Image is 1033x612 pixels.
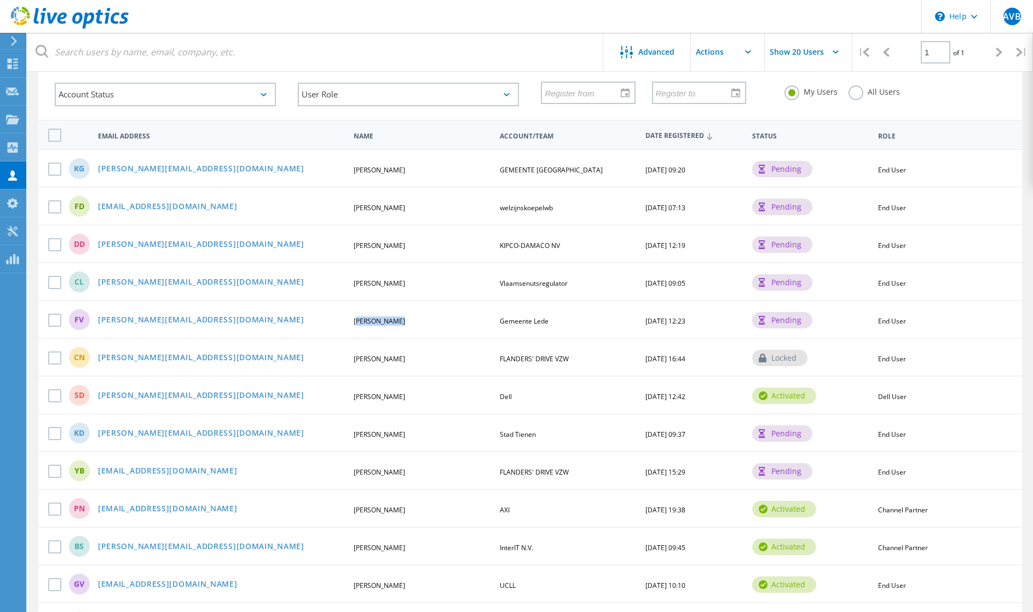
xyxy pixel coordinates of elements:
span: GV [74,580,84,588]
span: [PERSON_NAME] [354,354,405,363]
span: [DATE] 09:20 [645,165,685,175]
a: [PERSON_NAME][EMAIL_ADDRESS][DOMAIN_NAME] [98,354,304,363]
span: End User [878,430,906,439]
span: BS [74,542,84,550]
span: End User [878,316,906,326]
span: [DATE] 15:29 [645,467,685,477]
span: InterIT N.V. [500,543,533,552]
span: Account/Team [500,133,637,140]
span: Status [752,133,869,140]
a: [PERSON_NAME][EMAIL_ADDRESS][DOMAIN_NAME] [98,165,304,174]
span: Dell [500,392,512,401]
div: Account Status [55,83,276,106]
span: Date Registered [645,132,743,140]
span: CL [74,278,84,286]
span: Channel Partner [878,543,928,552]
span: [PERSON_NAME] [354,203,405,212]
div: pending [752,236,812,253]
span: PN [74,505,85,512]
span: [DATE] 09:45 [645,543,685,552]
span: [DATE] 10:10 [645,581,685,590]
span: [DATE] 12:42 [645,392,685,401]
div: pending [752,274,812,291]
span: FD [74,203,84,210]
span: [PERSON_NAME] [354,430,405,439]
span: KG [74,165,84,172]
div: locked [752,350,807,366]
span: [PERSON_NAME] [354,241,405,250]
span: [DATE] 12:19 [645,241,685,250]
span: [PERSON_NAME] [354,505,405,515]
span: End User [878,467,906,477]
span: AXI [500,505,510,515]
span: [PERSON_NAME] [354,467,405,477]
span: [PERSON_NAME] [354,316,405,326]
span: DD [74,240,85,248]
div: activated [752,501,816,517]
span: FLANDERS' DRIVE VZW [500,354,569,363]
span: Channel Partner [878,505,928,515]
span: [PERSON_NAME] [354,165,405,175]
div: pending [752,425,812,442]
svg: \n [935,11,945,21]
span: YB [74,467,84,475]
span: KD [74,429,84,437]
span: End User [878,241,906,250]
span: AVB [1003,12,1020,21]
label: My Users [784,85,838,96]
span: Role [878,133,1005,140]
a: [PERSON_NAME][EMAIL_ADDRESS][DOMAIN_NAME] [98,542,304,552]
span: UCLL [500,581,516,590]
a: [PERSON_NAME][EMAIL_ADDRESS][DOMAIN_NAME] [98,429,304,438]
span: Advanced [638,48,674,56]
div: | [1011,33,1033,72]
input: Register to [653,82,737,103]
div: pending [752,161,812,177]
span: [PERSON_NAME] [354,279,405,288]
span: End User [878,354,906,363]
span: Email Address [98,133,344,140]
div: | [852,33,875,72]
span: FLANDERS' DRIVE VZW [500,467,569,477]
span: [PERSON_NAME] [354,581,405,590]
span: [DATE] 16:44 [645,354,685,363]
a: [EMAIL_ADDRESS][DOMAIN_NAME] [98,467,238,476]
span: KIPCO-DAMACO NV [500,241,560,250]
input: Search users by name, email, company, etc. [27,33,604,71]
span: SD [74,391,84,399]
span: End User [878,203,906,212]
span: End User [878,581,906,590]
span: End User [878,165,906,175]
div: activated [752,576,816,593]
div: pending [752,463,812,480]
a: [EMAIL_ADDRESS][DOMAIN_NAME] [98,580,238,590]
span: [DATE] 09:05 [645,279,685,288]
a: [PERSON_NAME][EMAIL_ADDRESS][DOMAIN_NAME] [98,391,304,401]
span: [DATE] 19:38 [645,505,685,515]
span: [DATE] 12:23 [645,316,685,326]
div: pending [752,312,812,328]
span: Gemeente Lede [500,316,549,326]
span: [DATE] 07:13 [645,203,685,212]
div: User Role [298,83,519,106]
span: [PERSON_NAME] [354,392,405,401]
a: Live Optics Dashboard [11,23,129,31]
span: CN [74,354,85,361]
span: of 1 [953,48,965,57]
span: Dell User [878,392,907,401]
div: pending [752,199,812,215]
span: GEMEENTE [GEOGRAPHIC_DATA] [500,165,603,175]
a: [EMAIL_ADDRESS][DOMAIN_NAME] [98,505,238,514]
span: Stad Tienen [500,430,536,439]
input: Register from [542,82,626,103]
span: Vlaamsenutsregulator [500,279,568,288]
a: [PERSON_NAME][EMAIL_ADDRESS][DOMAIN_NAME] [98,240,304,250]
span: welzijnskoepelwb [500,203,553,212]
div: activated [752,388,816,404]
a: [PERSON_NAME][EMAIL_ADDRESS][DOMAIN_NAME] [98,316,304,325]
span: Name [354,133,490,140]
div: activated [752,539,816,555]
a: [PERSON_NAME][EMAIL_ADDRESS][DOMAIN_NAME] [98,278,304,287]
span: [PERSON_NAME] [354,543,405,552]
span: End User [878,279,906,288]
